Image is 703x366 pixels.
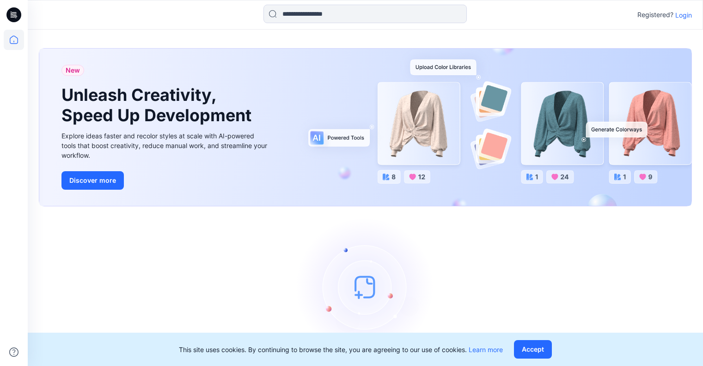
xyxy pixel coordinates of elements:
p: Registered? [637,9,673,20]
button: Discover more [61,171,124,190]
span: New [66,65,80,76]
button: Accept [514,340,552,359]
div: Explore ideas faster and recolor styles at scale with AI-powered tools that boost creativity, red... [61,131,269,160]
a: Learn more [469,346,503,354]
a: Discover more [61,171,269,190]
img: empty-state-image.svg [296,217,435,356]
p: Login [675,10,692,20]
p: This site uses cookies. By continuing to browse the site, you are agreeing to our use of cookies. [179,345,503,354]
h1: Unleash Creativity, Speed Up Development [61,85,256,125]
